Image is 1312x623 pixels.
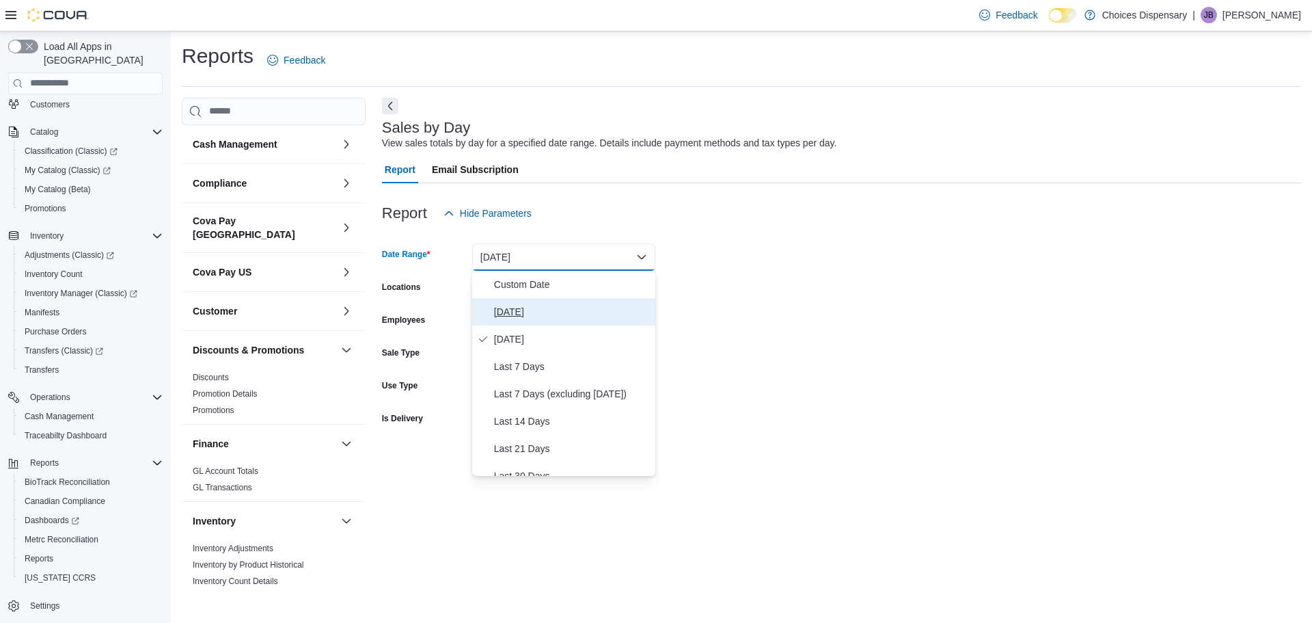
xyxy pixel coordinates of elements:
a: Discounts [193,373,229,382]
button: Canadian Compliance [14,492,168,511]
span: Last 30 Days [494,468,650,484]
span: Feedback [996,8,1037,22]
span: My Catalog (Classic) [25,165,111,176]
span: My Catalog (Beta) [25,184,91,195]
span: Discounts [193,372,229,383]
span: Custom Date [494,276,650,293]
span: Manifests [19,304,163,321]
span: GL Account Totals [193,466,258,477]
a: Classification (Classic) [19,143,123,159]
button: My Catalog (Beta) [14,180,168,199]
button: Reports [14,549,168,568]
button: Cova Pay [GEOGRAPHIC_DATA] [338,220,355,236]
span: Catalog [25,124,163,140]
button: Customer [338,303,355,319]
button: Discounts & Promotions [193,343,336,357]
span: Dashboards [19,512,163,529]
span: Email Subscription [432,156,519,183]
a: Inventory Count Details [193,576,278,586]
span: Canadian Compliance [25,496,105,507]
label: Is Delivery [382,413,423,424]
button: Operations [25,389,76,406]
button: [US_STATE] CCRS [14,568,168,587]
button: Reports [25,455,64,471]
span: Inventory Adjustments [193,543,273,554]
span: Transfers [19,362,163,378]
button: BioTrack Reconciliation [14,473,168,492]
span: Last 21 Days [494,440,650,457]
a: Manifests [19,304,65,321]
span: Inventory [30,230,64,241]
span: Inventory Manager (Classic) [25,288,137,299]
span: Reports [19,551,163,567]
span: Inventory On Hand by Package [193,592,307,603]
button: Compliance [338,175,355,191]
button: Next [382,98,398,114]
button: Inventory [3,226,168,246]
a: My Catalog (Classic) [19,162,116,178]
a: Metrc Reconciliation [19,531,104,548]
a: Classification (Classic) [14,142,168,161]
span: Classification (Classic) [25,146,118,157]
span: Settings [30,600,59,611]
div: Discounts & Promotions [182,369,366,424]
span: Canadian Compliance [19,493,163,509]
button: Settings [3,596,168,615]
button: Traceabilty Dashboard [14,426,168,445]
button: Compliance [193,176,336,190]
a: Inventory Manager (Classic) [14,284,168,303]
a: Promotion Details [193,389,258,399]
span: Feedback [284,53,325,67]
span: Traceabilty Dashboard [25,430,107,441]
h3: Cash Management [193,137,277,151]
button: Cash Management [193,137,336,151]
button: Inventory [25,228,69,244]
a: Transfers (Classic) [19,343,109,359]
h3: Inventory [193,514,236,528]
div: View sales totals by day for a specified date range. Details include payment methods and tax type... [382,136,837,150]
h3: Finance [193,437,229,451]
span: [DATE] [494,304,650,320]
span: Inventory Count [19,266,163,282]
a: BioTrack Reconciliation [19,474,115,490]
button: Finance [193,437,336,451]
button: Cash Management [338,136,355,153]
span: Catalog [30,127,58,137]
span: Promotions [193,405,234,416]
span: Reports [25,553,53,564]
p: Choices Dispensary [1102,7,1188,23]
button: Cova Pay [GEOGRAPHIC_DATA] [193,214,336,241]
a: Inventory Count [19,266,88,282]
span: Reports [25,455,163,471]
a: Adjustments (Classic) [14,246,168,265]
button: Manifests [14,303,168,322]
h1: Reports [182,42,254,70]
span: Adjustments (Classic) [19,247,163,263]
button: Cova Pay US [193,265,336,279]
label: Sale Type [382,347,420,358]
span: Inventory Count Details [193,576,278,587]
span: My Catalog (Beta) [19,181,163,198]
span: Metrc Reconciliation [19,531,163,548]
a: Canadian Compliance [19,493,111,509]
a: Purchase Orders [19,323,92,340]
p: | [1192,7,1195,23]
span: My Catalog (Classic) [19,162,163,178]
a: Reports [19,551,59,567]
h3: Report [382,205,427,222]
span: Transfers (Classic) [19,343,163,359]
span: Load All Apps in [GEOGRAPHIC_DATA] [38,40,163,67]
a: Dashboards [14,511,168,530]
span: Manifests [25,307,59,318]
a: My Catalog (Beta) [19,181,96,198]
button: Inventory [193,514,336,528]
button: Operations [3,388,168,407]
span: Traceabilty Dashboard [19,427,163,444]
button: Transfers [14,360,168,380]
label: Locations [382,282,421,293]
input: Dark Mode [1049,8,1078,23]
span: Adjustments (Classic) [25,250,114,261]
button: Catalog [3,122,168,142]
button: Metrc Reconciliation [14,530,168,549]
